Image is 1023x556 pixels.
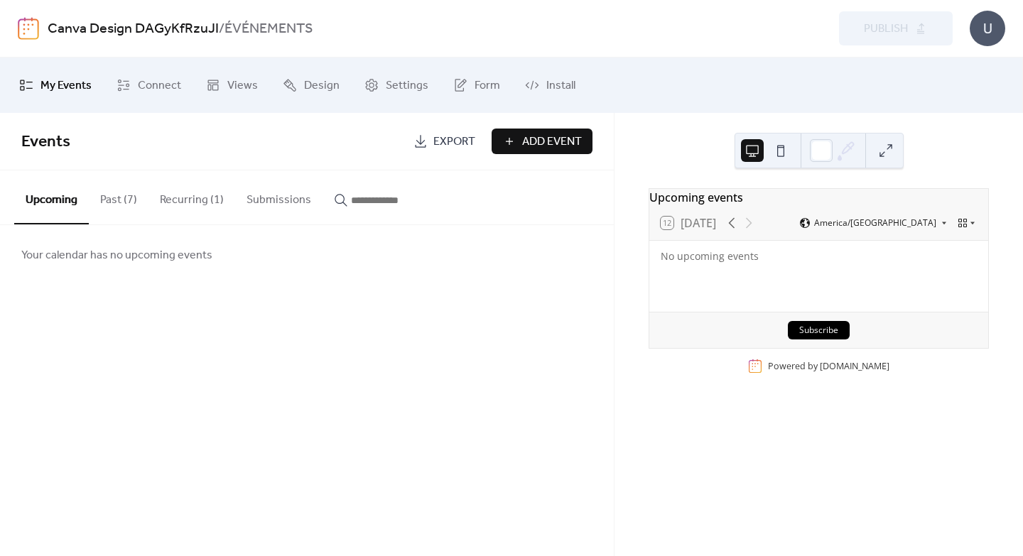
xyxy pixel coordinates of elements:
span: Design [304,75,340,97]
div: No upcoming events [661,249,977,263]
b: / [219,16,224,43]
span: Install [546,75,575,97]
button: Upcoming [14,170,89,224]
a: Design [272,63,350,107]
a: Connect [106,63,192,107]
span: Settings [386,75,428,97]
b: ÉVÉNEMENTS [224,16,313,43]
span: Form [475,75,500,97]
a: Install [514,63,586,107]
span: Events [21,126,70,158]
a: My Events [9,63,102,107]
span: Your calendar has no upcoming events [21,247,212,264]
a: Settings [354,63,439,107]
a: Export [403,129,486,154]
a: Form [443,63,511,107]
button: Add Event [492,129,592,154]
span: Export [433,133,475,151]
img: logo [18,17,39,40]
a: [DOMAIN_NAME] [820,360,889,372]
div: U [970,11,1005,46]
span: Connect [138,75,181,97]
a: Canva Design DAGyKfRzuJI [48,16,219,43]
span: America/[GEOGRAPHIC_DATA] [814,219,936,227]
span: My Events [40,75,92,97]
a: Views [195,63,269,107]
span: Add Event [522,133,582,151]
div: Upcoming events [649,189,988,206]
button: Past (7) [89,170,148,223]
button: Subscribe [788,321,850,339]
button: Recurring (1) [148,170,235,223]
div: Powered by [768,360,889,372]
button: Submissions [235,170,323,223]
span: Views [227,75,258,97]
